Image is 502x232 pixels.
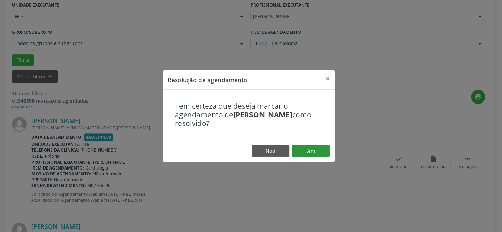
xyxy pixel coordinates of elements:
button: Sim [292,145,330,157]
b: [PERSON_NAME] [233,110,292,119]
h4: Tem certeza que deseja marcar o agendamento de como resolvido? [175,102,323,128]
h5: Resolução de agendamento [168,75,247,84]
button: Não [252,145,289,157]
button: Close [321,70,335,87]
